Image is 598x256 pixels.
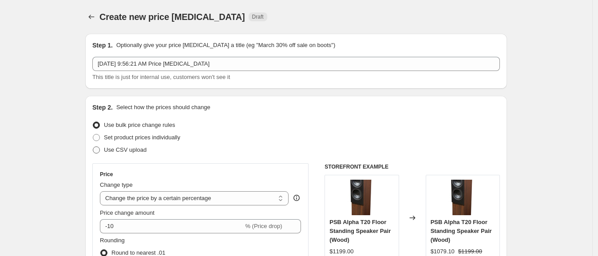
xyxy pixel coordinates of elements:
[292,193,301,202] div: help
[329,219,391,243] span: PSB Alpha T20 Floor Standing Speaker Pair (Wood)
[100,209,154,216] span: Price change amount
[329,247,353,256] div: $1199.00
[344,180,380,215] img: alphat120-wal_20_1_80x.jpg
[99,12,245,22] span: Create new price [MEDICAL_DATA]
[445,180,480,215] img: alphat120-wal_20_1_80x.jpg
[104,122,175,128] span: Use bulk price change rules
[92,74,230,80] span: This title is just for internal use, customers won't see it
[458,247,482,256] strike: $1199.00
[252,13,264,20] span: Draft
[100,219,243,233] input: -15
[104,146,147,153] span: Use CSV upload
[116,103,210,112] p: Select how the prices should change
[431,247,455,256] div: $1079.10
[100,171,113,178] h3: Price
[325,163,500,170] h6: STOREFRONT EXAMPLE
[116,41,335,50] p: Optionally give your price [MEDICAL_DATA] a title (eg "March 30% off sale on boots")
[245,223,282,229] span: % (Price drop)
[92,41,113,50] h2: Step 1.
[92,57,500,71] input: 30% off holiday sale
[104,134,180,141] span: Set product prices individually
[111,249,165,256] span: Round to nearest .01
[100,237,125,244] span: Rounding
[85,11,98,23] button: Price change jobs
[92,103,113,112] h2: Step 2.
[431,219,492,243] span: PSB Alpha T20 Floor Standing Speaker Pair (Wood)
[100,181,133,188] span: Change type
